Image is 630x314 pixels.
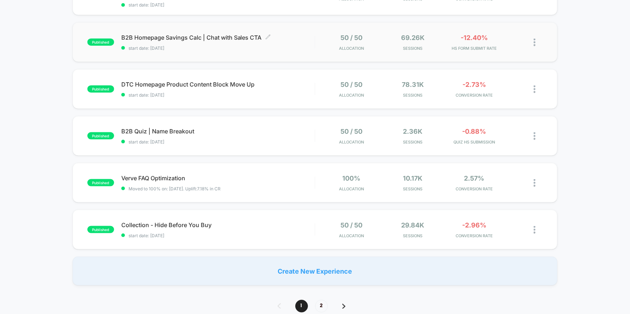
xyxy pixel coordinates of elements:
span: 100% [342,174,360,182]
span: Allocation [339,140,364,145]
span: -2.73% [462,81,486,88]
span: -0.88% [462,128,486,135]
span: -2.96% [462,221,486,229]
span: Collection - Hide Before You Buy [121,221,315,229]
span: 69.26k [401,34,425,41]
span: start date: [DATE] [121,2,315,8]
span: published [87,179,114,186]
span: 50 / 50 [340,128,362,135]
span: Sessions [384,46,442,51]
span: 78.31k [402,81,424,88]
img: close [534,226,535,234]
img: close [534,132,535,140]
img: close [534,85,535,93]
img: pagination forward [342,304,346,309]
span: 10.17k [403,174,422,182]
span: CONVERSION RATE [445,186,503,191]
span: 50 / 50 [340,81,362,88]
span: B2B Homepage Savings Calc | Chat with Sales CTA [121,34,315,41]
span: Allocation [339,186,364,191]
div: Create New Experience [73,257,558,286]
span: Hs Form Submit Rate [445,46,503,51]
span: Verve FAQ Optimization [121,174,315,182]
span: Sessions [384,140,442,145]
span: DTC Homepage Product Content Block Move Up [121,81,315,88]
span: published [87,85,114,93]
span: 2.57% [464,174,484,182]
span: Sessions [384,93,442,98]
span: published [87,39,114,46]
span: published [87,226,114,233]
span: Sessions [384,233,442,238]
span: 50 / 50 [340,34,362,41]
span: start date: [DATE] [121,139,315,145]
span: 29.84k [401,221,424,229]
span: Quiz Hs Submission [445,140,503,145]
span: 2 [315,300,328,313]
span: start date: [DATE] [121,45,315,51]
span: Moved to 100% on: [DATE] . Uplift: 7.18% in CR [129,186,221,191]
span: Allocation [339,46,364,51]
span: B2B Quiz | Name Breakout [121,128,315,135]
span: start date: [DATE] [121,92,315,98]
span: published [87,132,114,140]
span: Allocation [339,233,364,238]
img: close [534,39,535,46]
span: Allocation [339,93,364,98]
span: start date: [DATE] [121,233,315,238]
span: -12.40% [461,34,488,41]
img: close [534,179,535,187]
span: 1 [295,300,308,313]
span: 50 / 50 [340,221,362,229]
span: CONVERSION RATE [445,93,503,98]
span: Sessions [384,186,442,191]
span: 2.36k [403,128,422,135]
span: CONVERSION RATE [445,233,503,238]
